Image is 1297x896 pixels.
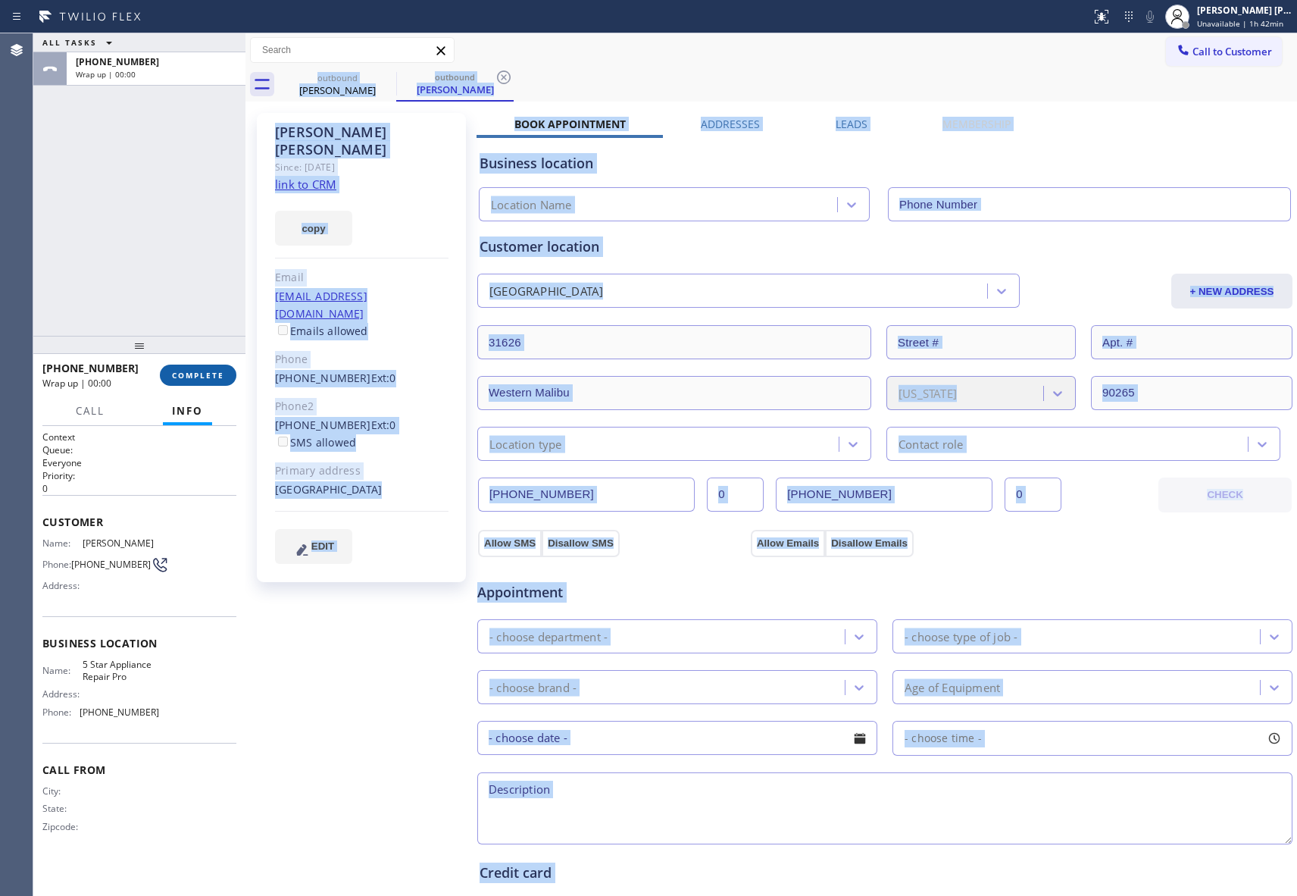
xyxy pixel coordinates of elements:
div: Contact role [899,435,963,453]
span: State: [42,803,83,814]
div: Email [275,269,448,287]
div: [PERSON_NAME] [PERSON_NAME] [275,124,448,158]
div: - choose brand - [489,678,577,696]
span: 5 Star Appliance Repair Pro [83,659,158,682]
button: EDIT [275,529,352,564]
h1: Context [42,431,236,443]
button: + NEW ADDRESS [1171,274,1292,309]
a: [PHONE_NUMBER] [275,418,371,432]
button: copy [275,211,352,246]
span: Ext: 0 [371,418,396,432]
div: Age of Equipment [905,678,1000,696]
div: Since: [DATE] [275,158,448,176]
button: Allow SMS [478,530,542,557]
div: outbound [398,71,512,83]
p: 0 [42,482,236,495]
label: Addresses [701,117,760,131]
span: ALL TASKS [42,37,97,48]
span: EDIT [311,540,334,552]
span: Info [172,404,203,418]
div: outbound [280,72,395,83]
span: COMPLETE [172,370,224,381]
div: Primary address [275,462,448,480]
div: Mike Wilson [280,67,395,102]
div: Phone2 [275,398,448,415]
label: Emails allowed [275,324,368,338]
span: Wrap up | 00:00 [76,69,136,80]
div: Phone [275,351,448,368]
input: Search [251,38,454,62]
label: Membership [942,117,1011,131]
span: [PHONE_NUMBER] [76,55,159,68]
span: Customer [42,515,236,529]
span: Address: [42,688,83,700]
input: Apt. # [1091,325,1292,359]
input: Emails allowed [278,325,288,335]
span: [PHONE_NUMBER] [80,706,159,718]
span: [PHONE_NUMBER] [42,361,139,375]
div: Location type [489,435,562,453]
div: [GEOGRAPHIC_DATA] [275,481,448,499]
span: Name: [42,665,83,676]
div: Location Name [491,196,572,214]
div: - choose type of job - [905,628,1017,645]
a: [PHONE_NUMBER] [275,371,371,385]
div: Credit card [480,863,1290,883]
div: Mike Wilson [398,67,512,100]
button: COMPLETE [160,365,236,386]
span: Address: [42,580,83,591]
button: Mute [1139,6,1161,27]
span: Phone: [42,706,80,718]
input: Phone Number [888,187,1291,221]
div: [PERSON_NAME] [398,83,512,96]
div: [GEOGRAPHIC_DATA] [489,283,603,300]
span: Appointment [477,582,747,603]
div: Customer location [480,237,1290,257]
input: City [477,376,871,410]
span: Wrap up | 00:00 [42,377,111,390]
input: - choose date - [477,721,877,755]
input: Address [477,325,871,359]
button: Disallow Emails [825,530,914,557]
span: Name: [42,537,83,549]
h2: Queue: [42,443,236,456]
a: [EMAIL_ADDRESS][DOMAIN_NAME] [275,289,367,321]
button: ALL TASKS [33,33,127,52]
span: Unavailable | 1h 42min [1197,18,1283,29]
label: Leads [836,117,867,131]
div: - choose department - [489,628,608,645]
div: Business location [480,153,1290,174]
span: Business location [42,636,236,650]
span: Call [76,404,105,418]
p: Everyone [42,456,236,469]
label: Book Appointment [514,117,626,131]
span: Phone: [42,559,71,570]
h2: Priority: [42,469,236,482]
input: SMS allowed [278,437,288,446]
button: Call [67,396,114,426]
button: Call to Customer [1166,37,1282,66]
div: [PERSON_NAME] [280,83,395,97]
button: Info [163,396,212,426]
span: [PHONE_NUMBER] [71,559,151,570]
span: Call From [42,763,236,777]
input: Ext. [707,478,764,512]
div: [PERSON_NAME] [PERSON_NAME] [1197,4,1292,17]
input: Ext. 2 [1005,478,1061,512]
label: SMS allowed [275,435,356,450]
input: Street # [886,325,1076,359]
input: ZIP [1091,376,1292,410]
span: - choose time - [905,731,982,745]
input: Phone Number [478,478,695,512]
button: Disallow SMS [542,530,620,557]
span: Zipcode: [42,821,83,832]
span: Ext: 0 [371,371,396,385]
button: Allow Emails [751,530,825,557]
a: link to CRM [275,177,336,192]
button: CHECK [1158,478,1292,512]
span: [PERSON_NAME] [83,537,158,549]
span: Call to Customer [1192,45,1272,58]
input: Phone Number 2 [776,478,992,512]
span: City: [42,785,83,797]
